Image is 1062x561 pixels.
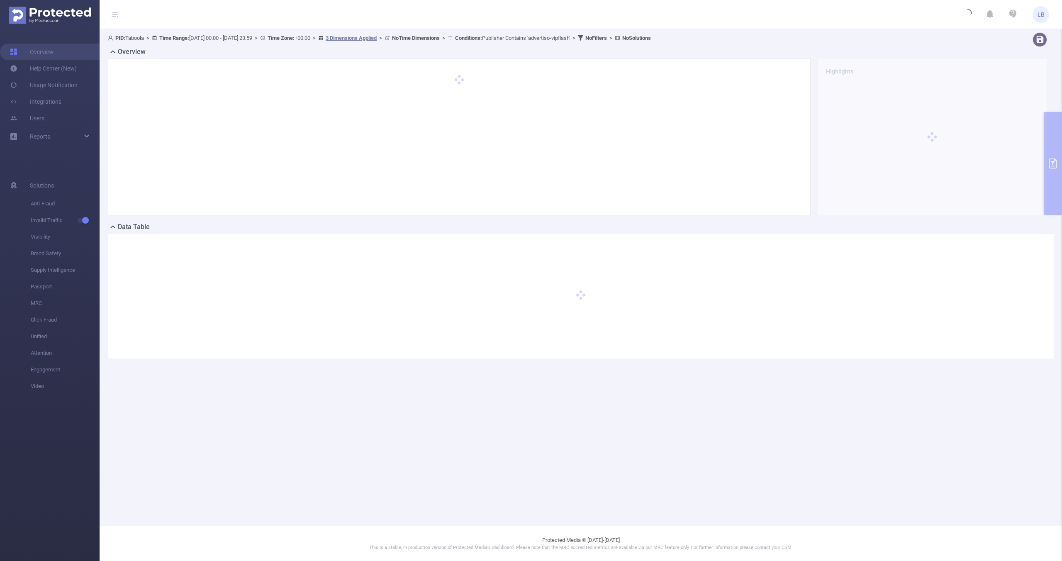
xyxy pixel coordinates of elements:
b: Conditions : [455,35,482,41]
span: > [310,35,318,41]
span: Video [31,378,100,395]
a: Overview [10,44,54,60]
span: Unified [31,328,100,345]
b: Time Range: [159,35,189,41]
span: Click Fraud [31,312,100,328]
img: Protected Media [9,7,91,24]
span: > [144,35,152,41]
b: No Solutions [622,35,651,41]
a: Reports [30,128,50,145]
span: Visibility [31,229,100,245]
b: No Filters [585,35,607,41]
span: Attention [31,345,100,361]
i: icon: loading [962,9,972,20]
span: Reports [30,133,50,140]
span: Supply Intelligence [31,262,100,278]
span: > [377,35,385,41]
footer: Protected Media © [DATE]-[DATE] [100,526,1062,561]
h2: Overview [118,47,146,57]
b: Time Zone: [268,35,295,41]
a: Integrations [10,93,61,110]
b: PID: [115,35,125,41]
i: icon: user [108,35,115,41]
span: > [440,35,448,41]
span: Invalid Traffic [31,212,100,229]
span: > [252,35,260,41]
span: > [570,35,578,41]
span: > [607,35,615,41]
b: No Time Dimensions [392,35,440,41]
span: Brand Safety [31,245,100,262]
span: Solutions [30,177,54,194]
a: Help Center (New) [10,60,77,77]
span: Taboola [DATE] 00:00 - [DATE] 23:59 +00:00 [108,35,651,41]
a: Users [10,110,44,127]
span: MRC [31,295,100,312]
span: LB [1038,6,1045,23]
a: Usage Notification [10,77,78,93]
span: Passport [31,278,100,295]
span: Publisher Contains 'advertiso-vipflash' [455,35,570,41]
span: Anti-Fraud [31,195,100,212]
p: This is a stable, in production version of Protected Media's dashboard. Please note that the MRC ... [120,544,1041,551]
h2: Data Table [118,222,150,232]
span: Engagement [31,361,100,378]
u: 3 Dimensions Applied [326,35,377,41]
